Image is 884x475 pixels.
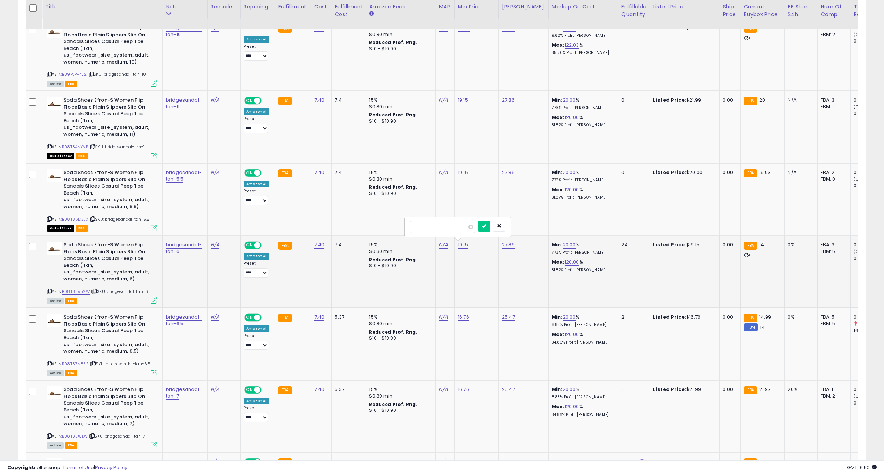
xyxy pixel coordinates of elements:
[458,313,469,321] a: 16.76
[854,255,883,262] div: 0
[369,242,430,248] div: 15%
[621,314,644,320] div: 2
[821,314,845,320] div: FBA: 5
[244,108,269,115] div: Amazon AI
[854,3,880,18] div: Total Rev.
[369,393,430,399] div: $0.30 min
[47,314,157,375] div: ASIN:
[314,169,325,176] a: 7.40
[621,3,647,18] div: Fulfillable Quantity
[552,250,613,255] p: 7.73% Profit [PERSON_NAME]
[502,3,545,11] div: [PERSON_NAME]
[565,114,579,121] a: 120.00
[369,386,430,393] div: 15%
[335,169,360,176] div: 7.4
[854,104,864,110] small: (0%)
[854,97,883,104] div: 0
[278,97,292,105] small: FBA
[565,331,579,338] a: 120.00
[314,241,325,249] a: 7.40
[723,169,735,176] div: 0.00
[245,170,254,176] span: ON
[552,268,613,273] p: 31.87% Profit [PERSON_NAME]
[552,340,613,345] p: 34.86% Profit [PERSON_NAME]
[63,169,153,212] b: Soda Shoes Efron-S Women Flip Flops Basic Plain Slippers Slip On Sandals Slides Casual Peep Toe B...
[47,370,64,376] span: All listings currently available for purchase on Amazon
[788,242,812,248] div: 0%
[552,42,613,55] div: %
[723,3,737,18] div: Ship Price
[7,464,127,471] div: seller snap | |
[278,169,292,177] small: FBA
[62,144,88,150] a: B08T84NYVP
[244,333,269,350] div: Preset:
[653,169,686,176] b: Listed Price:
[314,313,325,321] a: 7.40
[723,386,735,393] div: 0.00
[244,116,269,133] div: Preset:
[47,242,62,255] img: 31DOJt3GaqL._SL40_.jpg
[502,313,515,321] a: 25.47
[335,386,360,393] div: 5.37
[244,253,269,260] div: Amazon AI
[552,258,565,265] b: Max:
[211,386,219,393] a: N/A
[47,298,64,304] span: All listings currently available for purchase on Amazon
[552,33,613,38] p: 9.62% Profit [PERSON_NAME]
[821,97,845,104] div: FBA: 3
[369,176,430,182] div: $0.30 min
[760,324,765,331] span: 14
[166,386,202,400] a: bridgesandal-tan-7
[458,169,468,176] a: 19.15
[335,242,360,248] div: 7.4
[552,123,613,128] p: 31.87% Profit [PERSON_NAME]
[552,97,613,110] div: %
[854,242,883,248] div: 0
[854,393,864,399] small: (0%)
[458,3,496,11] div: Min Price
[653,313,686,320] b: Listed Price:
[552,395,613,400] p: 8.83% Profit [PERSON_NAME]
[278,314,292,322] small: FBA
[439,97,448,104] a: N/A
[244,3,272,11] div: Repricing
[439,313,448,321] a: N/A
[821,169,845,176] div: FBA: 2
[314,386,325,393] a: 7.40
[47,386,62,399] img: 31DOJt3GaqL._SL40_.jpg
[653,3,716,11] div: Listed Price
[369,169,430,176] div: 15%
[458,97,468,104] a: 19.15
[821,242,845,248] div: FBA: 3
[369,97,430,104] div: 15%
[63,314,153,356] b: Soda Shoes Efron-S Women Flip Flops Basic Plain Slippers Slip On Sandals Slides Casual Peep Toe B...
[166,313,202,327] a: bridgesandal-tan-6.5
[260,387,272,393] span: OFF
[723,242,735,248] div: 0.00
[552,178,613,183] p: 7.73% Profit [PERSON_NAME]
[854,400,883,406] div: 0
[369,31,430,38] div: $0.30 min
[211,241,219,249] a: N/A
[565,186,579,193] a: 120.00
[552,97,563,104] b: Min:
[621,242,644,248] div: 24
[552,114,565,121] b: Max:
[62,71,87,77] a: B09PLPH4J2
[653,169,714,176] div: $20.00
[854,327,883,334] div: 16.76
[821,31,845,38] div: FBM: 2
[63,25,153,67] b: Soda Shoes Efron-S Women Flip Flops Basic Plain Slippers Slip On Sandals Slides Casual Peep Toe B...
[502,169,515,176] a: 27.86
[552,195,613,200] p: 31.87% Profit [PERSON_NAME]
[369,39,417,46] b: Reduced Prof. Rng.
[854,176,864,182] small: (0%)
[821,386,845,393] div: FBA: 1
[369,248,430,255] div: $0.30 min
[847,464,877,471] span: 2025-09-15 16:50 GMT
[744,3,781,18] div: Current Buybox Price
[759,24,771,31] span: 18.26
[552,241,563,248] b: Min:
[788,3,814,18] div: BB Share 24h.
[47,81,64,87] span: All listings currently available for purchase on Amazon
